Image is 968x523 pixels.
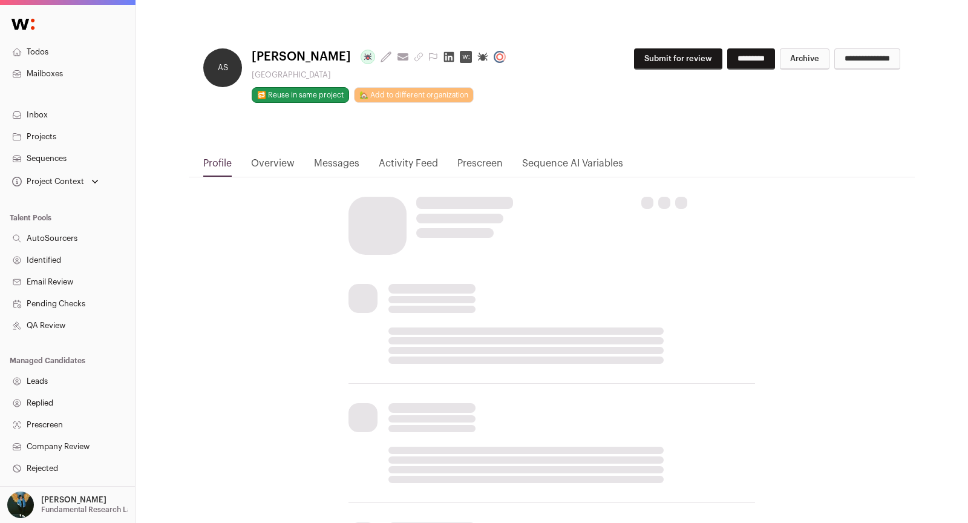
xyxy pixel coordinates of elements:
[7,492,34,518] img: 12031951-medium_jpg
[314,156,359,177] a: Messages
[5,492,130,518] button: Open dropdown
[522,156,623,177] a: Sequence AI Variables
[203,48,242,87] div: AS
[41,495,106,505] p: [PERSON_NAME]
[780,48,829,70] button: Archive
[252,87,349,103] button: 🔂 Reuse in same project
[41,505,140,515] p: Fundamental Research Labs
[10,173,101,190] button: Open dropdown
[379,156,438,177] a: Activity Feed
[252,48,351,65] span: [PERSON_NAME]
[252,70,511,80] div: [GEOGRAPHIC_DATA]
[251,156,295,177] a: Overview
[10,177,84,186] div: Project Context
[203,156,232,177] a: Profile
[354,87,474,103] a: 🏡 Add to different organization
[634,48,722,70] button: Submit for review
[457,156,503,177] a: Prescreen
[5,12,41,36] img: Wellfound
